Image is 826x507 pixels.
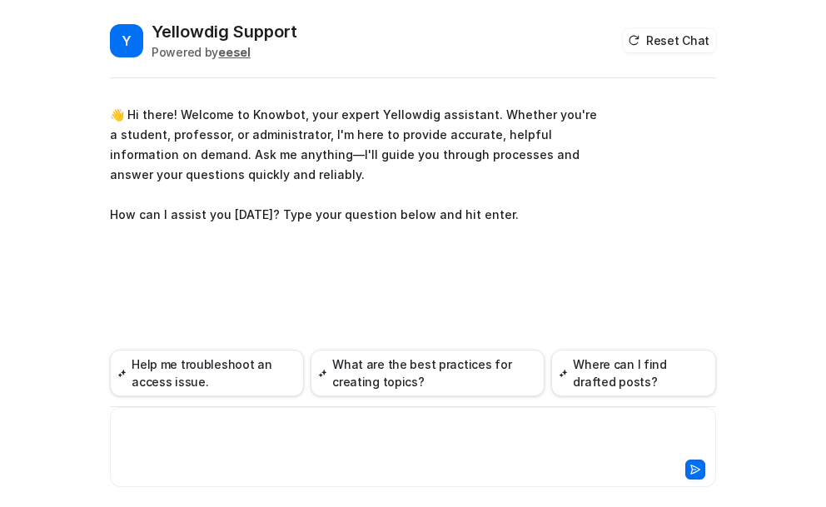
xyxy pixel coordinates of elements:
h2: Yellowdig Support [152,20,297,43]
div: Powered by [152,43,297,61]
button: Reset Chat [623,28,716,52]
p: 👋 Hi there! Welcome to Knowbot, your expert Yellowdig assistant. Whether you're a student, profes... [110,105,597,225]
button: Where can I find drafted posts? [551,350,716,396]
b: eesel [218,45,251,59]
button: Help me troubleshoot an access issue. [110,350,304,396]
span: Y [110,24,143,57]
button: What are the best practices for creating topics? [311,350,545,396]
